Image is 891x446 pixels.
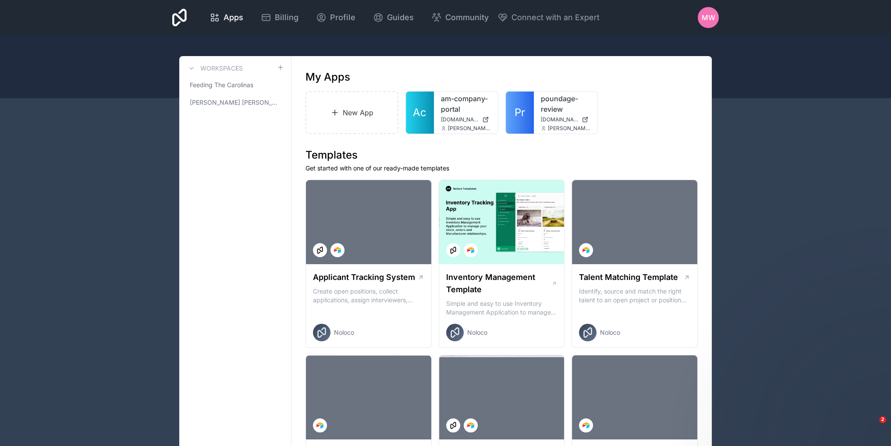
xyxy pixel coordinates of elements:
span: Feeding The Carolinas [190,81,253,89]
p: Get started with one of our ready-made templates [305,164,698,173]
span: Connect with an Expert [511,11,600,24]
iframe: Intercom notifications message [716,361,891,422]
span: Noloco [467,328,487,337]
span: [PERSON_NAME] [PERSON_NAME] [190,98,277,107]
h1: Applicant Tracking System [313,271,415,283]
a: am-company-portal [441,93,491,114]
span: Community [445,11,489,24]
a: New App [305,91,398,134]
h1: Templates [305,148,698,162]
h1: Talent Matching Template [579,271,678,283]
a: Profile [309,8,362,27]
a: Pr [506,92,534,134]
p: Identify, source and match the right talent to an open project or position with our Talent Matchi... [579,287,690,304]
h1: My Apps [305,70,350,84]
img: Airtable Logo [334,247,341,254]
a: Community [424,8,496,27]
p: Simple and easy to use Inventory Management Application to manage your stock, orders and Manufact... [446,299,557,317]
a: [PERSON_NAME] [PERSON_NAME] [186,95,284,110]
span: Pr [515,106,525,120]
img: Airtable Logo [467,247,474,254]
img: Airtable Logo [467,422,474,429]
a: Workspaces [186,63,243,74]
a: [DOMAIN_NAME] [441,116,491,123]
span: Guides [387,11,414,24]
span: Noloco [600,328,620,337]
span: [PERSON_NAME][EMAIL_ADDRESS][DOMAIN_NAME] [448,125,491,132]
a: Apps [202,8,250,27]
span: [PERSON_NAME][EMAIL_ADDRESS][DOMAIN_NAME] [548,125,591,132]
span: [DOMAIN_NAME] [541,116,579,123]
img: Airtable Logo [582,422,589,429]
span: 2 [879,416,886,423]
img: Airtable Logo [582,247,589,254]
a: Billing [254,8,305,27]
button: Connect with an Expert [497,11,600,24]
a: poundage-review [541,93,591,114]
a: Feeding The Carolinas [186,77,284,93]
img: Airtable Logo [316,422,323,429]
span: Noloco [334,328,354,337]
iframe: Intercom live chat [861,416,882,437]
span: Apps [224,11,243,24]
h1: Inventory Management Template [446,271,551,296]
span: MW [702,12,715,23]
a: [DOMAIN_NAME] [541,116,591,123]
span: Ac [413,106,426,120]
p: Create open positions, collect applications, assign interviewers, centralise candidate feedback a... [313,287,424,304]
a: Guides [366,8,421,27]
span: Billing [275,11,298,24]
span: Profile [330,11,355,24]
span: [DOMAIN_NAME] [441,116,479,123]
a: Ac [406,92,434,134]
h3: Workspaces [200,64,243,73]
